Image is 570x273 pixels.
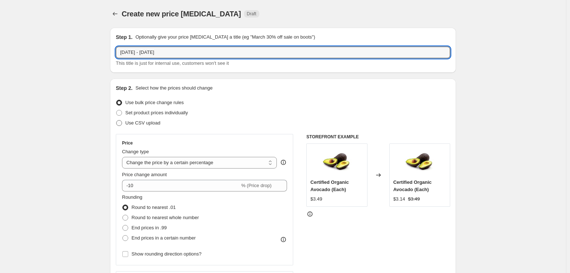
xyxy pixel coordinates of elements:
span: % (Price drop) [241,183,271,188]
strike: $3.49 [408,195,420,203]
span: Create new price [MEDICAL_DATA] [122,10,241,18]
span: Use bulk price change rules [125,100,184,105]
span: Price change amount [122,172,167,177]
span: Certified Organic Avocado (Each) [310,179,349,192]
img: Avocados__18296_80x.jpg [405,147,434,177]
span: Rounding [122,194,142,200]
input: 30% off holiday sale [116,47,450,58]
button: Price change jobs [110,9,120,19]
span: Change type [122,149,149,154]
input: -15 [122,180,240,191]
span: Use CSV upload [125,120,160,126]
h3: Price [122,140,133,146]
span: Show rounding direction options? [131,251,201,257]
span: Draft [247,11,256,17]
h6: STOREFRONT EXAMPLE [306,134,450,140]
img: Avocados__18296_80x.jpg [322,147,351,177]
span: End prices in .99 [131,225,167,230]
span: This title is just for internal use, customers won't see it [116,60,229,66]
div: $3.14 [393,195,405,203]
h2: Step 1. [116,33,133,41]
span: Set product prices individually [125,110,188,115]
p: Optionally give your price [MEDICAL_DATA] a title (eg "March 30% off sale on boots") [135,33,315,41]
h2: Step 2. [116,84,133,92]
div: help [280,159,287,166]
span: End prices in a certain number [131,235,196,241]
p: Select how the prices should change [135,84,213,92]
span: Round to nearest whole number [131,215,199,220]
div: $3.49 [310,195,322,203]
span: Certified Organic Avocado (Each) [393,179,432,192]
span: Round to nearest .01 [131,205,176,210]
